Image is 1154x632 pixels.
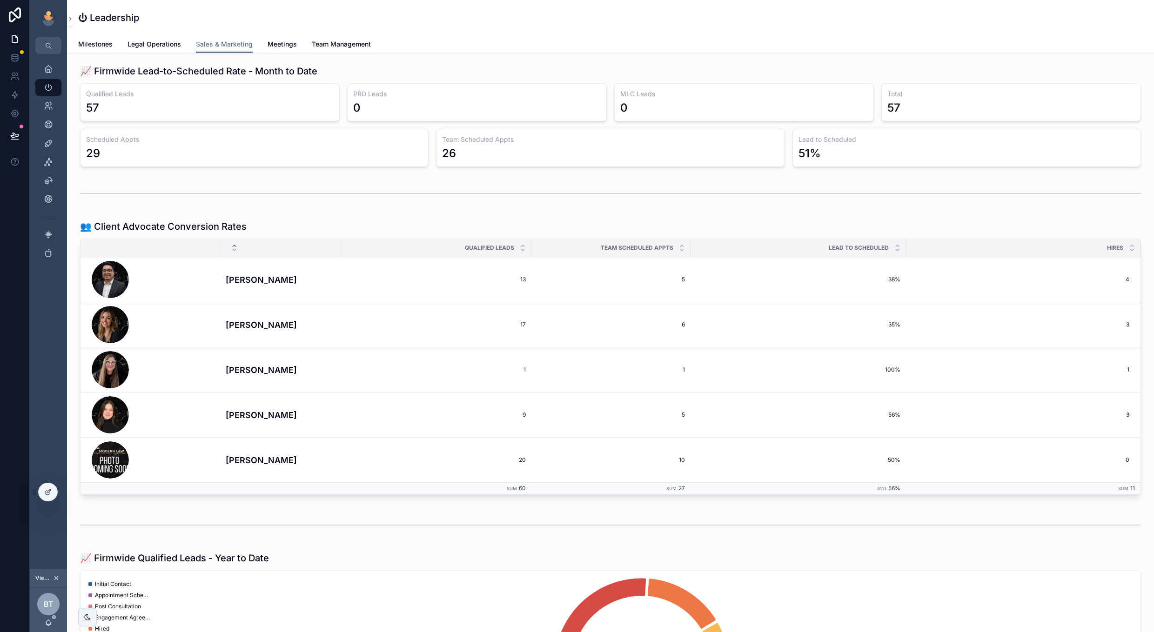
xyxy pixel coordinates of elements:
[877,486,886,491] small: Avg
[347,366,526,373] span: 1
[887,100,900,115] div: 57
[507,486,517,491] small: Sum
[95,614,151,621] span: Engagement Agreement Sent
[1130,485,1135,492] span: 11
[196,36,253,53] a: Sales & Marketing
[888,485,900,492] span: 56%
[798,135,1135,144] h3: Lead to Scheduled
[127,40,181,49] span: Legal Operations
[696,276,900,283] span: 38%
[465,244,514,252] span: Qualified Leads
[44,599,53,610] span: BT
[347,321,526,328] span: 17
[347,411,526,419] span: 9
[86,146,100,161] div: 29
[798,146,821,161] div: 51%
[353,100,361,115] div: 0
[696,366,900,373] span: 100%
[696,411,900,419] span: 56%
[312,40,371,49] span: Team Management
[226,273,336,286] h4: [PERSON_NAME]
[442,135,778,144] h3: Team Scheduled Appts
[906,411,1129,419] span: 3
[696,321,900,328] span: 35%
[906,276,1129,283] span: 4
[620,89,868,99] h3: MLC Leads
[35,574,51,582] span: Viewing as [PERSON_NAME]
[268,36,297,54] a: Meetings
[347,456,526,464] span: 20
[80,220,247,233] h1: 👥 Client Advocate Conversion Rates
[601,244,673,252] span: Team Scheduled Appts
[86,100,99,115] div: 57
[268,40,297,49] span: Meetings
[347,276,526,283] span: 13
[829,244,889,252] span: Lead to Scheduled
[906,456,1129,464] span: 0
[78,40,113,49] span: Milestones
[1118,486,1128,491] small: Sum
[80,65,317,78] h1: 📈 Firmwide Lead-to-Scheduled Rate - Month to Date
[78,36,113,54] a: Milestones
[906,366,1129,373] span: 1
[620,100,628,115] div: 0
[41,11,56,26] img: App logo
[519,485,526,492] span: 60
[95,592,151,599] span: Appointment Scheduled
[86,135,423,144] h3: Scheduled Appts
[678,485,685,492] span: 27
[80,552,269,565] h1: 📈 Firmwide Qualified Leads - Year to Date
[312,36,371,54] a: Team Management
[95,580,131,588] span: Initial Contact
[226,364,336,376] h4: [PERSON_NAME]
[86,89,334,99] h3: Qualified Leads
[537,321,685,328] span: 6
[537,456,685,464] span: 10
[1107,244,1123,252] span: Hires
[95,603,141,610] span: Post Consultation
[696,456,900,464] span: 50%
[537,366,685,373] span: 1
[906,321,1129,328] span: 3
[537,411,685,419] span: 5
[226,319,336,331] h4: [PERSON_NAME]
[78,11,139,24] h1: ⏻ Leadership
[226,409,336,421] h4: [PERSON_NAME]
[887,89,1135,99] h3: Total
[537,276,685,283] span: 5
[442,146,456,161] div: 26
[127,36,181,54] a: Legal Operations
[353,89,601,99] h3: PBD Leads
[196,40,253,49] span: Sales & Marketing
[30,54,67,273] div: scrollable content
[226,454,336,466] h4: [PERSON_NAME]
[666,486,677,491] small: Sum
